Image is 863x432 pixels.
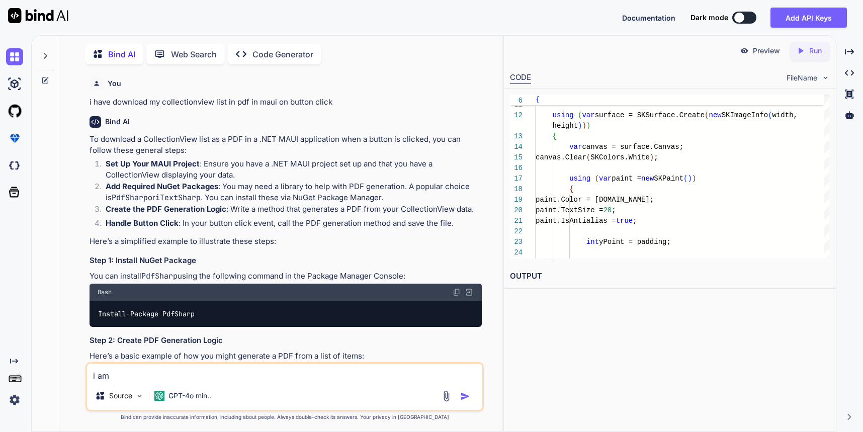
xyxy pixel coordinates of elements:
[654,153,658,161] span: ;
[510,195,523,205] div: 19
[155,193,201,203] code: iTextSharp
[768,111,772,119] span: (
[106,159,200,168] strong: Set Up Your MAUI Project
[87,364,482,382] textarea: i am
[705,111,709,119] span: (
[510,96,523,106] span: 6
[553,111,574,119] span: using
[641,175,654,183] span: new
[654,175,683,183] span: SKPaint
[6,130,23,147] img: premium
[709,111,721,119] span: new
[504,265,836,288] h2: OUTPUT
[787,73,817,83] span: FileName
[536,217,616,225] span: paint.IsAntialias =
[90,97,482,108] p: i have download my collectionview list in pdf in maui on button click
[6,157,23,174] img: darkCloudIdeIcon
[510,163,523,174] div: 16
[569,175,590,183] span: using
[90,236,482,247] p: Here’s a simplified example to illustrate these steps:
[536,206,603,214] span: paint.TextSize =
[510,258,523,269] div: 25
[105,117,130,127] h6: Bind AI
[109,391,132,401] p: Source
[168,391,211,401] p: GPT-4o min..
[108,78,121,89] h6: You
[582,111,594,119] span: var
[770,8,847,28] button: Add API Keys
[510,72,531,84] div: CODE
[6,103,23,120] img: githubLight
[510,110,523,121] div: 12
[510,247,523,258] div: 24
[510,131,523,142] div: 13
[586,153,590,161] span: (
[141,271,178,281] code: PdfSharp
[106,218,482,229] p: : In your button click event, call the PDF generation method and save the file.
[569,143,582,151] span: var
[90,271,482,282] p: You can install using the following command in the Package Manager Console:
[553,132,557,140] span: {
[106,158,482,181] p: : Ensure you have a .NET MAUI project set up and that you have a CollectionView displaying your d...
[722,111,768,119] span: SKImageInfo
[90,255,482,267] h3: Step 1: Install NuGet Package
[510,237,523,247] div: 23
[171,48,217,60] p: Web Search
[578,122,582,130] span: )
[106,204,482,215] p: : Write a method that generates a PDF from your CollectionView data.
[98,288,112,296] span: Bash
[536,96,540,104] span: {
[821,73,830,82] img: chevron down
[633,217,637,225] span: ;
[85,413,484,421] p: Bind can provide inaccurate information, including about people. Always double-check its answers....
[106,181,482,204] p: : You may need a library to help with PDF generation. A popular choice is or . You can install th...
[595,175,599,183] span: (
[90,335,482,347] h3: Step 2: Create PDF Generation Logic
[510,216,523,226] div: 21
[691,13,728,23] span: Dark mode
[510,205,523,216] div: 20
[6,75,23,93] img: ai-studio
[753,46,780,56] p: Preview
[612,206,616,214] span: ;
[650,153,654,161] span: )
[603,206,612,214] span: 20
[90,134,482,156] p: To download a CollectionView list as a PDF in a .NET MAUI application when a button is clicked, y...
[510,174,523,184] div: 17
[692,175,696,183] span: )
[510,142,523,152] div: 14
[453,288,461,296] img: copy
[460,391,470,401] img: icon
[536,196,654,204] span: paint.Color = [DOMAIN_NAME];
[586,122,590,130] span: )
[112,193,148,203] code: PdfSharp
[553,122,578,130] span: height
[683,175,687,183] span: (
[586,238,599,246] span: int
[772,111,797,119] span: width,
[154,391,164,401] img: GPT-4o mini
[90,351,482,362] p: Here’s a basic example of how you might generate a PDF from a list of items:
[569,185,573,193] span: {
[809,46,822,56] p: Run
[6,391,23,408] img: settings
[740,46,749,55] img: preview
[135,392,144,400] img: Pick Models
[510,184,523,195] div: 18
[441,390,452,402] img: attachment
[622,14,675,22] span: Documentation
[578,111,582,119] span: (
[622,13,675,23] button: Documentation
[582,143,683,151] span: canvas = surface.Canvas;
[106,204,226,214] strong: Create the PDF Generation Logic
[252,48,313,60] p: Code Generator
[6,48,23,65] img: chat
[8,8,68,23] img: Bind AI
[98,309,196,319] code: Install-Package PdfSharp
[582,122,586,130] span: )
[612,175,641,183] span: paint =
[599,238,671,246] span: yPoint = padding;
[108,48,135,60] p: Bind AI
[536,153,586,161] span: canvas.Clear
[687,175,692,183] span: )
